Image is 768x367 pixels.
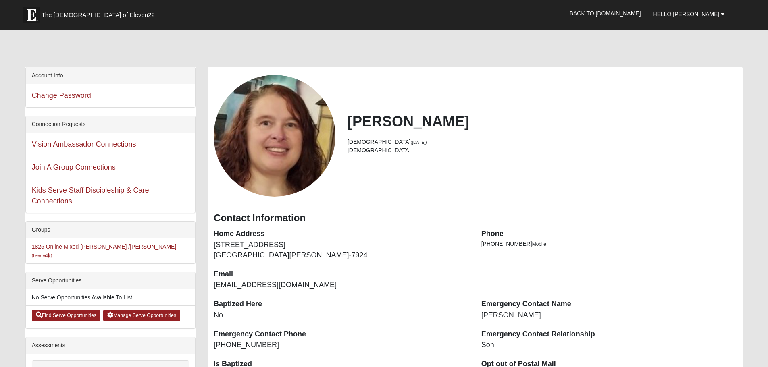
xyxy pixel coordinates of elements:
div: Serve Opportunities [26,272,195,289]
a: Change Password [32,91,91,100]
li: [PHONE_NUMBER] [481,240,737,248]
dt: Baptized Here [214,299,469,309]
a: Vision Ambassador Connections [32,140,136,148]
div: Connection Requests [26,116,195,133]
span: Mobile [532,241,546,247]
dt: Email [214,269,469,280]
dt: Emergency Contact Name [481,299,737,309]
a: Kids Serve Staff Discipleship & Care Connections [32,186,149,205]
span: The [DEMOGRAPHIC_DATA] of Eleven22 [42,11,155,19]
img: Eleven22 logo [23,7,40,23]
dd: [PERSON_NAME] [481,310,737,321]
dd: No [214,310,469,321]
a: Hello [PERSON_NAME] [647,4,731,24]
small: (Leader ) [32,253,52,258]
li: [DEMOGRAPHIC_DATA] [348,138,737,146]
dt: Home Address [214,229,469,239]
a: The [DEMOGRAPHIC_DATA] of Eleven22 [19,3,181,23]
a: Join A Group Connections [32,163,116,171]
div: Assessments [26,337,195,354]
span: Hello [PERSON_NAME] [653,11,720,17]
dd: [EMAIL_ADDRESS][DOMAIN_NAME] [214,280,469,290]
dt: Emergency Contact Phone [214,329,469,340]
h2: [PERSON_NAME] [348,113,737,130]
a: View Fullsize Photo [214,75,335,197]
h3: Contact Information [214,212,737,224]
div: Account Info [26,67,195,84]
small: ([DATE]) [411,140,427,145]
dd: Son [481,340,737,350]
dt: Emergency Contact Relationship [481,329,737,340]
dd: [PHONE_NUMBER] [214,340,469,350]
a: 1825 Online Mixed [PERSON_NAME] /[PERSON_NAME](Leader) [32,243,177,258]
dd: [STREET_ADDRESS] [GEOGRAPHIC_DATA][PERSON_NAME]-7924 [214,240,469,260]
li: [DEMOGRAPHIC_DATA] [348,146,737,155]
a: Back to [DOMAIN_NAME] [564,3,647,23]
div: Groups [26,222,195,238]
a: Manage Serve Opportunities [103,310,180,321]
a: Find Serve Opportunities [32,310,101,321]
li: No Serve Opportunities Available To List [26,289,195,306]
dt: Phone [481,229,737,239]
